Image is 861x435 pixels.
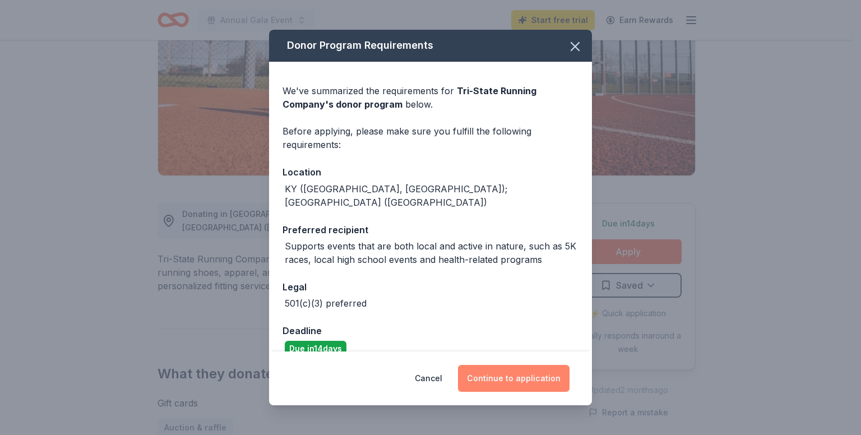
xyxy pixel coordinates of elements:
[285,182,578,209] div: KY ([GEOGRAPHIC_DATA], [GEOGRAPHIC_DATA]); [GEOGRAPHIC_DATA] ([GEOGRAPHIC_DATA])
[269,30,592,62] div: Donor Program Requirements
[283,280,578,294] div: Legal
[285,239,578,266] div: Supports events that are both local and active in nature, such as 5K races, local high school eve...
[283,84,578,111] div: We've summarized the requirements for below.
[415,365,442,392] button: Cancel
[283,124,578,151] div: Before applying, please make sure you fulfill the following requirements:
[458,365,570,392] button: Continue to application
[285,297,367,310] div: 501(c)(3) preferred
[283,165,578,179] div: Location
[283,223,578,237] div: Preferred recipient
[285,341,346,357] div: Due in 14 days
[283,323,578,338] div: Deadline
